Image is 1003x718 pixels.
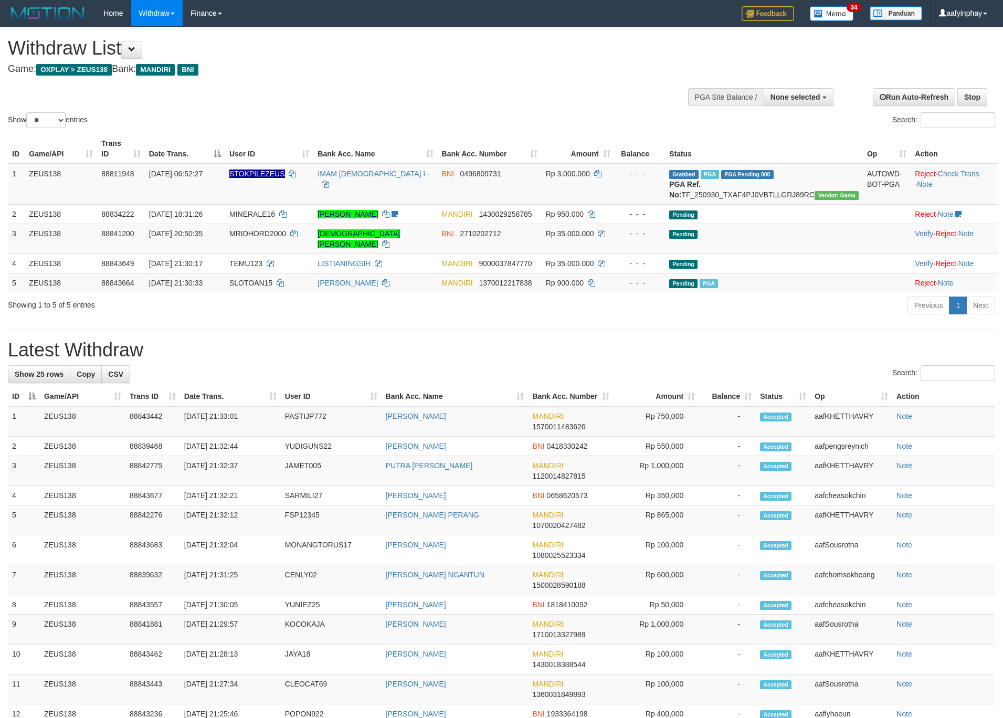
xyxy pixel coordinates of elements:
[896,412,912,420] a: Note
[760,413,791,421] span: Accepted
[870,6,922,20] img: panduan.png
[386,511,479,519] a: [PERSON_NAME] PERANG
[101,259,134,268] span: 88843649
[382,387,529,406] th: Bank Acc. Name: activate to sort column ascending
[8,505,40,535] td: 5
[8,387,40,406] th: ID: activate to sort column descending
[8,5,88,21] img: MOTION_logo.png
[935,259,956,268] a: Reject
[318,279,378,287] a: [PERSON_NAME]
[669,260,698,269] span: Pending
[532,690,585,699] span: Copy 1360031849893 to clipboard
[699,486,756,505] td: -
[760,442,791,451] span: Accepted
[669,210,698,219] span: Pending
[101,279,134,287] span: 88843664
[8,437,40,456] td: 2
[915,170,936,178] a: Reject
[532,461,563,470] span: MANDIRI
[8,64,658,75] h4: Game: Bank:
[101,365,130,383] a: CSV
[8,134,25,164] th: ID
[281,535,382,565] td: MONANGTORUS17
[281,486,382,505] td: SARMILI27
[229,170,285,178] span: Nama rekening ada tanda titik/strip, harap diedit
[699,674,756,704] td: -
[815,191,859,200] span: Vendor URL: https://trx31.1velocity.biz
[760,511,791,520] span: Accepted
[180,406,281,437] td: [DATE] 21:33:01
[532,423,585,431] span: Copy 1570011483626 to clipboard
[180,437,281,456] td: [DATE] 21:32:44
[770,93,820,101] span: None selected
[180,505,281,535] td: [DATE] 21:32:12
[532,541,563,549] span: MANDIRI
[760,650,791,659] span: Accepted
[699,645,756,674] td: -
[619,228,661,239] div: - - -
[532,442,544,450] span: BNI
[896,680,912,688] a: Note
[896,710,912,718] a: Note
[281,674,382,704] td: CLEOCAT69
[911,164,998,205] td: · ·
[438,134,542,164] th: Bank Acc. Number: activate to sort column ascending
[764,88,833,106] button: None selected
[532,680,563,688] span: MANDIRI
[442,210,473,218] span: MANDIRI
[479,259,532,268] span: Copy 9000037847770 to clipboard
[8,595,40,615] td: 8
[915,229,933,238] a: Verify
[101,170,134,178] span: 88811948
[863,164,911,205] td: AUTOWD-BOT-PGA
[8,645,40,674] td: 10
[614,387,699,406] th: Amount: activate to sort column ascending
[40,615,125,645] td: ZEUS138
[546,210,584,218] span: Rp 950.000
[125,406,180,437] td: 88843442
[40,387,125,406] th: Game/API: activate to sort column ascending
[149,210,203,218] span: [DATE] 18:31:26
[318,229,400,248] a: [DEMOGRAPHIC_DATA][PERSON_NAME]
[532,551,585,559] span: Copy 1080025523334 to clipboard
[546,279,584,287] span: Rp 900.000
[40,486,125,505] td: ZEUS138
[180,486,281,505] td: [DATE] 21:32:21
[125,456,180,486] td: 88842775
[532,581,585,589] span: Copy 1500028590188 to clipboard
[892,365,995,381] label: Search:
[442,259,473,268] span: MANDIRI
[907,297,949,314] a: Previous
[125,565,180,595] td: 88839632
[229,279,272,287] span: SLOTOAN15
[281,387,382,406] th: User ID: activate to sort column ascending
[669,170,699,179] span: Grabbed
[911,134,998,164] th: Action
[547,442,588,450] span: Copy 0418330242 to clipboard
[810,645,892,674] td: aafKHETTHAVRY
[614,645,699,674] td: Rp 100,000
[614,595,699,615] td: Rp 50,000
[125,615,180,645] td: 88841881
[145,134,225,164] th: Date Trans.: activate to sort column descending
[911,224,998,254] td: · ·
[699,456,756,486] td: -
[40,437,125,456] td: ZEUS138
[532,620,563,628] span: MANDIRI
[873,88,955,106] a: Run Auto-Refresh
[896,541,912,549] a: Note
[760,571,791,580] span: Accepted
[25,273,97,292] td: ZEUS138
[229,210,275,218] span: MINERALE16
[760,620,791,629] span: Accepted
[546,259,594,268] span: Rp 35.000.000
[532,571,563,579] span: MANDIRI
[938,210,954,218] a: Note
[40,595,125,615] td: ZEUS138
[915,259,933,268] a: Verify
[281,437,382,456] td: YUDIGUNS22
[896,650,912,658] a: Note
[532,600,544,609] span: BNI
[125,595,180,615] td: 88843557
[949,297,967,314] a: 1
